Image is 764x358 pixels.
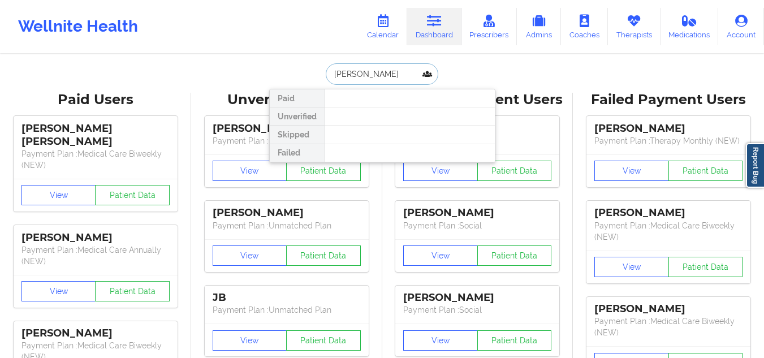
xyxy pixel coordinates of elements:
p: Payment Plan : Medical Care Biweekly (NEW) [21,148,170,171]
div: Unverified Users [199,91,374,109]
button: View [213,245,287,266]
p: Payment Plan : Medical Care Annually (NEW) [21,244,170,267]
a: Coaches [561,8,608,45]
div: [PERSON_NAME] [403,291,551,304]
p: Payment Plan : Therapy Monthly (NEW) [594,135,743,146]
button: View [403,330,478,351]
button: View [403,245,478,266]
div: [PERSON_NAME] [213,206,361,219]
p: Payment Plan : Medical Care Biweekly (NEW) [594,220,743,243]
p: Payment Plan : Social [403,304,551,316]
p: Payment Plan : Unmatched Plan [213,220,361,231]
a: Dashboard [407,8,461,45]
div: [PERSON_NAME] [594,122,743,135]
button: Patient Data [477,245,552,266]
a: Account [718,8,764,45]
div: [PERSON_NAME] [21,231,170,244]
div: [PERSON_NAME] [213,122,361,135]
p: Payment Plan : Unmatched Plan [213,135,361,146]
div: Paid Users [8,91,183,109]
a: Medications [661,8,719,45]
a: Admins [517,8,561,45]
div: Unverified [270,107,325,126]
a: Therapists [608,8,661,45]
button: Patient Data [286,161,361,181]
div: Failed Payment Users [581,91,756,109]
button: Patient Data [477,330,552,351]
button: View [213,330,287,351]
div: [PERSON_NAME] [21,327,170,340]
button: View [403,161,478,181]
button: Patient Data [668,161,743,181]
div: [PERSON_NAME] [403,206,551,219]
div: JB [213,291,361,304]
button: Patient Data [95,281,170,301]
div: [PERSON_NAME] [594,206,743,219]
button: View [21,281,96,301]
a: Prescribers [461,8,517,45]
p: Payment Plan : Social [403,220,551,231]
div: [PERSON_NAME] [PERSON_NAME] [21,122,170,148]
button: Patient Data [477,161,552,181]
div: [PERSON_NAME] [594,303,743,316]
div: Failed [270,144,325,162]
button: View [21,185,96,205]
div: Skipped [270,126,325,144]
button: Patient Data [668,257,743,277]
button: View [213,161,287,181]
p: Payment Plan : Unmatched Plan [213,304,361,316]
p: Payment Plan : Medical Care Biweekly (NEW) [594,316,743,338]
a: Report Bug [746,143,764,188]
button: View [594,161,669,181]
div: Paid [270,89,325,107]
button: View [594,257,669,277]
a: Calendar [359,8,407,45]
button: Patient Data [95,185,170,205]
button: Patient Data [286,245,361,266]
button: Patient Data [286,330,361,351]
